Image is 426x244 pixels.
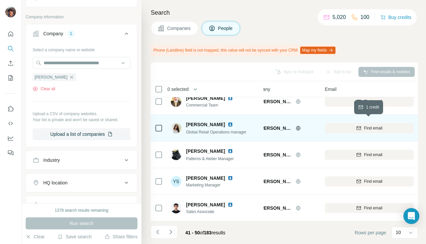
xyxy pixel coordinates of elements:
[43,30,63,37] div: Company
[151,225,164,239] button: Navigate to previous page
[364,152,382,158] span: Find email
[325,86,336,93] span: Email
[26,175,137,191] button: HQ location
[186,95,225,102] span: [PERSON_NAME]
[171,123,181,133] img: Avatar
[33,111,130,117] p: Upload a CSV of company websites.
[171,203,181,213] img: Avatar
[325,150,414,160] button: Find email
[325,97,414,107] button: Find email
[43,157,60,163] div: Industry
[67,31,75,37] div: 1
[5,28,16,40] button: Quick start
[26,26,137,44] button: Company1
[186,209,241,215] span: Sales Associate
[5,103,16,115] button: Use Surfe on LinkedIn
[33,128,130,140] button: Upload a list of companies
[186,182,241,188] span: Marketing Manager
[259,125,292,131] span: [PERSON_NAME]
[185,230,225,235] span: results
[228,175,233,181] img: LinkedIn logo
[26,197,137,213] button: Annual revenue ($)
[186,201,225,208] span: [PERSON_NAME]
[300,47,335,54] button: Map my fields
[204,230,211,235] span: 183
[325,176,414,186] button: Find email
[151,8,418,17] h4: Search
[186,148,225,154] span: [PERSON_NAME]
[151,45,337,56] div: Phone (Landline) field is not mapped, this value will not be synced with your CRM
[105,233,137,240] button: Share filters
[26,14,137,20] p: Company information
[185,230,200,235] span: 41 - 50
[200,230,204,235] span: of
[186,121,225,128] span: [PERSON_NAME]
[171,149,181,160] img: Avatar
[259,205,292,211] span: [PERSON_NAME]
[5,72,16,84] button: My lists
[43,202,83,209] div: Annual revenue ($)
[5,132,16,144] button: Dashboard
[55,207,108,213] div: 1378 search results remaining
[218,25,233,32] span: People
[228,96,233,101] img: LinkedIn logo
[403,208,419,224] div: Open Intercom Messenger
[171,176,181,187] div: YS
[228,148,233,154] img: LinkedIn logo
[5,147,16,159] button: Feedback
[396,229,401,236] p: 10
[186,102,241,108] span: Commercial Team
[360,13,369,21] p: 100
[228,202,233,207] img: LinkedIn logo
[325,123,414,133] button: Find email
[364,178,382,184] span: Find email
[5,7,16,17] img: Avatar
[35,74,68,80] span: [PERSON_NAME]
[355,229,386,236] span: Rows per page
[186,175,225,181] span: [PERSON_NAME]
[5,43,16,55] button: Search
[171,96,181,107] img: Avatar
[364,205,382,211] span: Find email
[164,225,177,239] button: Navigate to next page
[364,99,382,105] span: Find email
[259,98,292,105] span: [PERSON_NAME]
[33,44,130,53] div: Select a company name or website
[186,156,234,161] span: Patterns & Atelier Manager
[325,203,414,213] button: Find email
[5,118,16,129] button: Use Surfe API
[228,122,233,127] img: LinkedIn logo
[33,86,55,92] button: Clear all
[259,178,292,185] span: [PERSON_NAME]
[26,233,45,240] button: Clear
[58,233,92,240] button: Save search
[26,152,137,168] button: Industry
[186,130,246,134] span: Global Retail Operations manager
[332,13,346,21] p: 5,020
[43,179,68,186] div: HQ location
[33,117,130,123] p: Your list is private and won't be saved or shared.
[364,125,382,131] span: Find email
[5,57,16,69] button: Enrich CSV
[167,86,189,93] span: 0 selected
[259,151,292,158] span: [PERSON_NAME]
[380,13,411,22] button: Buy credits
[167,25,191,32] span: Companies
